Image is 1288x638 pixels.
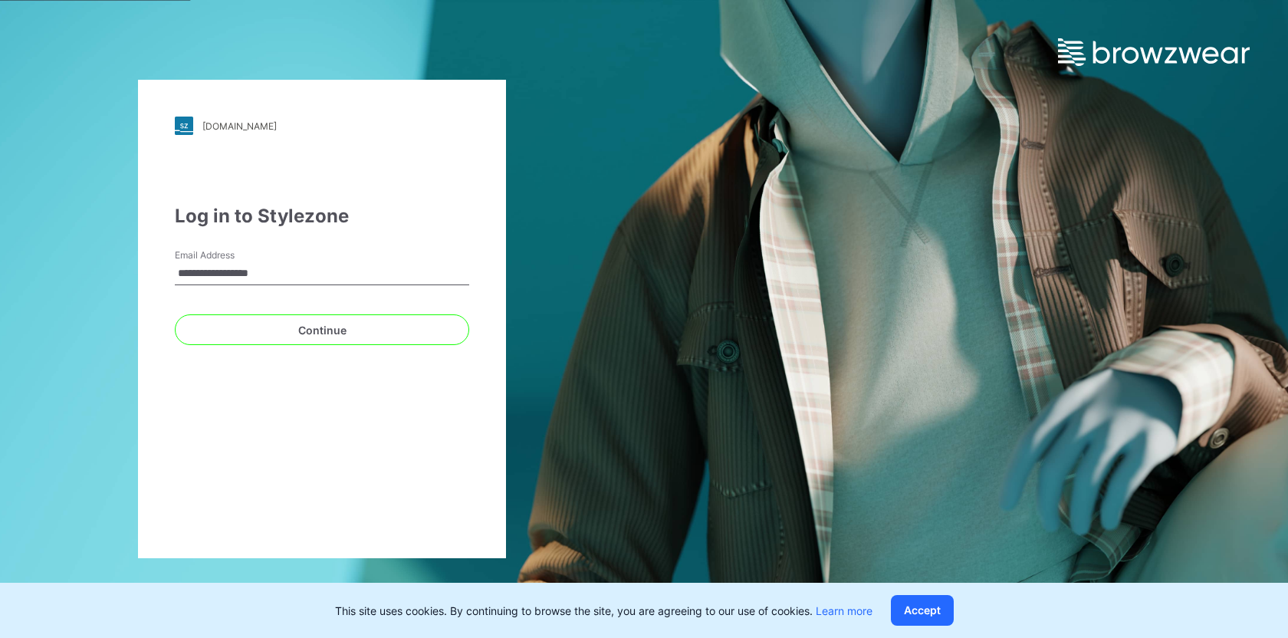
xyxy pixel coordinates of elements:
[335,603,872,619] p: This site uses cookies. By continuing to browse the site, you are agreeing to our use of cookies.
[175,314,469,345] button: Continue
[1058,38,1250,66] img: browzwear-logo.e42bd6dac1945053ebaf764b6aa21510.svg
[175,248,282,262] label: Email Address
[202,120,277,132] div: [DOMAIN_NAME]
[891,595,954,626] button: Accept
[175,117,193,135] img: stylezone-logo.562084cfcfab977791bfbf7441f1a819.svg
[175,202,469,230] div: Log in to Stylezone
[175,117,469,135] a: [DOMAIN_NAME]
[816,604,872,617] a: Learn more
